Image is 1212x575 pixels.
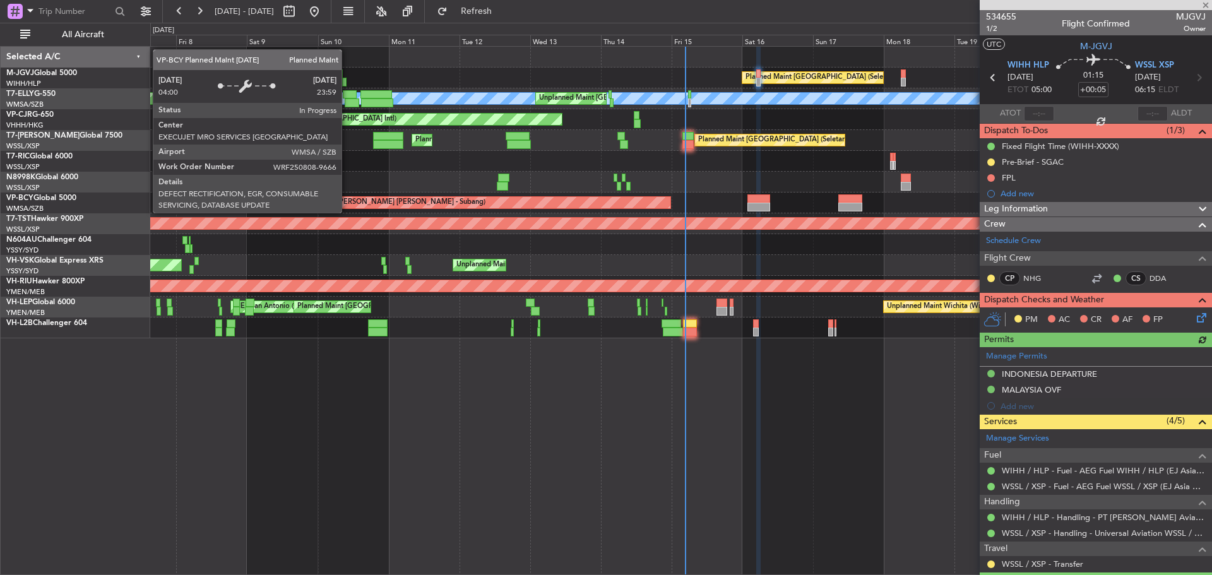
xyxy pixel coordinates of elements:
a: VHHH/HKG [6,121,44,130]
span: All Aircraft [33,30,133,39]
a: WSSL / XSP - Transfer [1002,559,1083,569]
span: Fuel [984,448,1001,463]
span: Leg Information [984,202,1048,216]
a: WSSL / XSP - Fuel - AEG Fuel WSSL / XSP (EJ Asia Only) [1002,481,1206,492]
span: AC [1059,314,1070,326]
div: Mon 11 [389,35,460,46]
div: Planned Maint [GEOGRAPHIC_DATA] (Seletar) [746,68,894,87]
span: Owner [1176,23,1206,34]
div: Unplanned Maint [GEOGRAPHIC_DATA] (Sultan [PERSON_NAME] [PERSON_NAME] - Subang) [539,89,842,108]
span: Crew [984,217,1006,232]
span: ALDT [1171,107,1192,120]
div: Add new [1001,188,1206,199]
span: VH-LEP [6,299,32,306]
span: T7-ELLY [6,90,34,98]
span: WIHH HLP [1007,59,1049,72]
div: Fri 8 [176,35,247,46]
span: ETOT [1007,84,1028,97]
span: PM [1025,314,1038,326]
a: YSSY/SYD [6,266,39,276]
a: WSSL/XSP [6,183,40,193]
div: MEL San Antonio (San Antonio Intl) [234,297,347,316]
a: WSSL/XSP [6,225,40,234]
span: MJGVJ [1176,10,1206,23]
div: Wed 13 [530,35,601,46]
span: 1/2 [986,23,1016,34]
span: Dispatch To-Dos [984,124,1048,138]
button: Refresh [431,1,507,21]
a: VH-LEPGlobal 6000 [6,299,75,306]
span: VH-L2B [6,319,33,327]
a: Manage Services [986,432,1049,445]
a: YSSY/SYD [6,246,39,255]
span: [DATE] - [DATE] [215,6,274,17]
span: N8998K [6,174,35,181]
span: 534655 [986,10,1016,23]
div: CP [999,271,1020,285]
span: N604AU [6,236,37,244]
div: Fri 15 [672,35,742,46]
span: 05:00 [1031,84,1052,97]
div: Planned Maint [GEOGRAPHIC_DATA] ([GEOGRAPHIC_DATA]) [415,131,614,150]
a: WIHH / HLP - Handling - PT [PERSON_NAME] Aviasi WIHH / HLP [1002,512,1206,523]
span: VP-BCY [6,194,33,202]
span: ATOT [1000,107,1021,120]
a: T7-ELLYG-550 [6,90,56,98]
a: WMSA/SZB [6,100,44,109]
div: Tue 12 [460,35,530,46]
div: Sat 9 [247,35,318,46]
span: Handling [984,495,1020,509]
span: VH-VSK [6,257,34,264]
a: WSSL / XSP - Handling - Universal Aviation WSSL / XSP [1002,528,1206,538]
div: FPL [1002,172,1016,183]
div: Sun 17 [813,35,884,46]
a: YMEN/MEB [6,287,45,297]
span: 01:15 [1083,69,1103,82]
input: Trip Number [39,2,111,21]
div: Tue 19 [954,35,1025,46]
a: T7-RICGlobal 6000 [6,153,73,160]
span: WSSL XSP [1135,59,1174,72]
a: VH-L2BChallenger 604 [6,319,87,327]
span: T7-RIC [6,153,30,160]
a: WIHH / HLP - Fuel - AEG Fuel WIHH / HLP (EJ Asia Only) [1002,465,1206,476]
a: WIHH/HLP [6,79,41,88]
span: VP-CJR [6,111,32,119]
span: M-JGVJ [1080,40,1112,53]
a: Schedule Crew [986,235,1041,247]
a: DDA [1150,273,1178,284]
div: Planned Maint [GEOGRAPHIC_DATA] ([GEOGRAPHIC_DATA] Intl) [186,110,396,129]
a: M-JGVJGlobal 5000 [6,69,77,77]
span: Dispatch Checks and Weather [984,293,1104,307]
span: M-JGVJ [6,69,34,77]
div: Unplanned Maint Sydney ([PERSON_NAME] Intl) [456,256,612,275]
a: WSSL/XSP [6,162,40,172]
span: 06:15 [1135,84,1155,97]
div: Sat 16 [742,35,813,46]
div: Fixed Flight Time (WIHH-XXXX) [1002,141,1119,151]
span: Flight Crew [984,251,1031,266]
span: [DATE] [1007,71,1033,84]
div: [DATE] [153,25,174,36]
span: VH-RIU [6,278,32,285]
span: AF [1122,314,1132,326]
span: CR [1091,314,1102,326]
span: FP [1153,314,1163,326]
span: T7-TST [6,215,31,223]
div: Unplanned Maint Wichita (Wichita Mid-continent) [887,297,1043,316]
a: WMSA/SZB [6,204,44,213]
div: Planned Maint [GEOGRAPHIC_DATA] (Sultan [PERSON_NAME] [PERSON_NAME] - Subang) [191,193,485,212]
button: UTC [983,39,1005,50]
div: CS [1126,271,1146,285]
div: Mon 18 [884,35,954,46]
a: VH-RIUHawker 800XP [6,278,85,285]
div: Pre-Brief - SGAC [1002,157,1064,167]
a: YMEN/MEB [6,308,45,317]
a: VP-BCYGlobal 5000 [6,194,76,202]
a: NHG [1023,273,1052,284]
a: N8998KGlobal 6000 [6,174,78,181]
a: WSSL/XSP [6,141,40,151]
a: T7-[PERSON_NAME]Global 7500 [6,132,122,139]
div: Thu 14 [601,35,672,46]
a: VP-CJRG-650 [6,111,54,119]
